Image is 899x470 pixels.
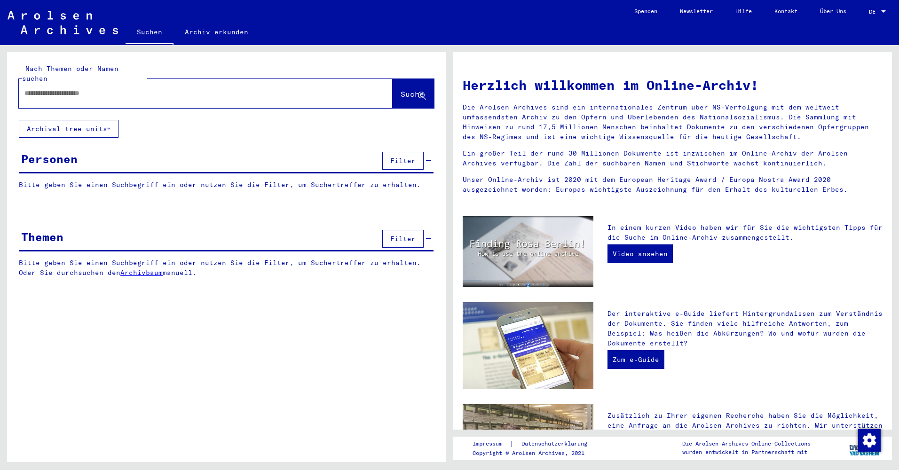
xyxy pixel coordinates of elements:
p: Die Arolsen Archives Online-Collections [682,439,811,448]
a: Impressum [473,439,510,449]
p: In einem kurzen Video haben wir für Sie die wichtigsten Tipps für die Suche im Online-Archiv zusa... [607,223,883,243]
span: DE [869,8,879,15]
p: Unser Online-Archiv ist 2020 mit dem European Heritage Award / Europa Nostra Award 2020 ausgezeic... [463,175,883,195]
p: wurden entwickelt in Partnerschaft mit [682,448,811,456]
a: Zum e-Guide [607,350,664,369]
p: Zusätzlich zu Ihrer eigenen Recherche haben Sie die Möglichkeit, eine Anfrage an die Arolsen Arch... [607,411,883,450]
div: | [473,439,599,449]
p: Copyright © Arolsen Archives, 2021 [473,449,599,457]
button: Archival tree units [19,120,118,138]
img: Zustimmung ändern [858,429,881,452]
span: Filter [390,235,416,243]
img: video.jpg [463,216,593,287]
img: Arolsen_neg.svg [8,11,118,34]
div: Themen [21,228,63,245]
p: Ein großer Teil der rund 30 Millionen Dokumente ist inzwischen im Online-Archiv der Arolsen Archi... [463,149,883,168]
p: Bitte geben Sie einen Suchbegriff ein oder nutzen Sie die Filter, um Suchertreffer zu erhalten. O... [19,258,434,278]
a: Archivbaum [120,268,163,277]
a: Datenschutzerklärung [514,439,599,449]
h1: Herzlich willkommen im Online-Archiv! [463,75,883,95]
button: Suche [393,79,434,108]
p: Bitte geben Sie einen Suchbegriff ein oder nutzen Sie die Filter, um Suchertreffer zu erhalten. [19,180,434,190]
mat-label: Nach Themen oder Namen suchen [22,64,118,83]
button: Filter [382,230,424,248]
img: eguide.jpg [463,302,593,389]
a: Archiv erkunden [173,21,260,43]
span: Filter [390,157,416,165]
div: Personen [21,150,78,167]
span: Suche [401,89,424,99]
button: Filter [382,152,424,170]
div: Zustimmung ändern [858,429,880,451]
a: Suchen [126,21,173,45]
a: Video ansehen [607,244,673,263]
img: yv_logo.png [847,436,883,460]
p: Die Arolsen Archives sind ein internationales Zentrum über NS-Verfolgung mit dem weltweit umfasse... [463,102,883,142]
p: Der interaktive e-Guide liefert Hintergrundwissen zum Verständnis der Dokumente. Sie finden viele... [607,309,883,348]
